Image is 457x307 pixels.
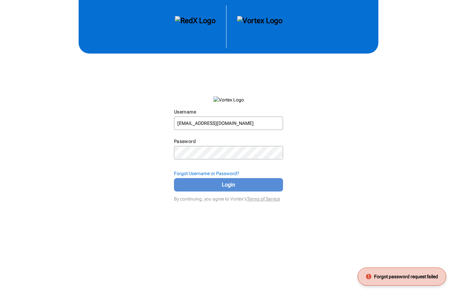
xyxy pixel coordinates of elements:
[175,16,215,37] img: RedX Logo
[374,273,438,280] span: Forgot password request failed
[237,16,282,37] img: Vortex Logo
[174,109,196,114] label: Username
[174,170,283,177] div: Forgot Username or Password?
[174,193,283,202] div: By continuing, you agree to Vortex's
[174,139,196,144] label: Password
[174,178,283,191] button: Login
[182,181,275,189] span: Login
[213,96,244,103] img: Vortex Logo
[247,196,280,202] a: Terms of Service
[174,171,239,176] strong: Forgot Username or Password?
